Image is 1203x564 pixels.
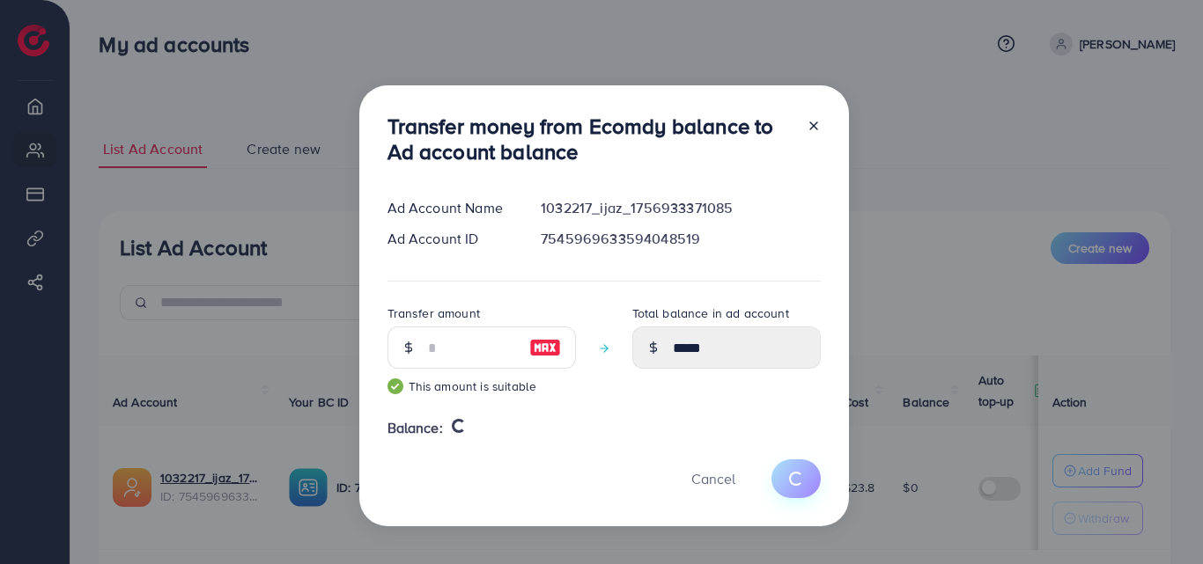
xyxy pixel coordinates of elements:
iframe: Chat [1128,485,1190,551]
h3: Transfer money from Ecomdy balance to Ad account balance [387,114,793,165]
div: Ad Account ID [373,229,528,249]
span: Cancel [691,469,735,488]
div: 1032217_ijaz_1756933371085 [527,198,834,218]
img: guide [387,378,403,394]
div: 7545969633594048519 [527,229,834,249]
button: Cancel [669,459,757,497]
small: This amount is suitable [387,377,576,395]
div: Ad Account Name [373,198,528,218]
label: Transfer amount [387,304,480,322]
img: image [529,337,561,358]
span: Balance: [387,418,443,438]
label: Total balance in ad account [632,304,789,322]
